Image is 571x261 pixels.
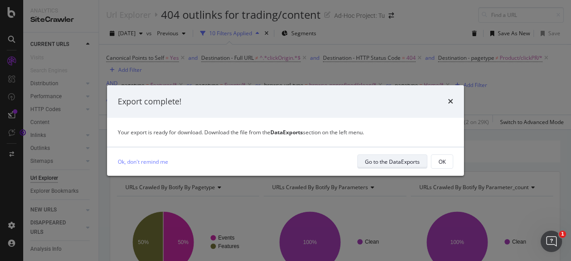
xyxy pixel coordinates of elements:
div: Your export is ready for download. Download the file from the [118,128,453,136]
button: Go to the DataExports [357,154,427,169]
div: Go to the DataExports [365,158,420,166]
div: times [448,96,453,108]
div: modal [107,85,464,176]
div: Export complete! [118,96,182,108]
iframe: Intercom live chat [541,231,562,252]
span: 1 [559,231,566,238]
button: OK [431,154,453,169]
strong: DataExports [270,128,303,136]
span: section on the left menu. [270,128,364,136]
a: Ok, don't remind me [118,157,168,166]
div: OK [439,158,446,166]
